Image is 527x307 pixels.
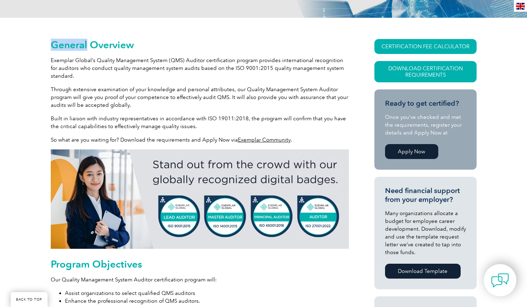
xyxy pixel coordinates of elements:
h3: Ready to get certified? [385,99,466,108]
a: Download Template [385,264,461,279]
h2: General Overview [51,39,349,50]
p: Many organizations allocate a budget for employee career development. Download, modify and use th... [385,209,466,256]
a: Download Certification Requirements [374,61,477,82]
a: BACK TO TOP [11,292,48,307]
p: Once you’ve checked and met the requirements, register your details and Apply Now at [385,113,466,137]
p: Built in liaison with industry representatives in accordance with ISO 19011:2018, the program wil... [51,115,349,130]
img: contact-chat.png [491,272,509,289]
h3: Need financial support from your employer? [385,186,466,204]
p: Our Quality Management System Auditor certification program will: [51,276,349,284]
p: So what are you waiting for? Download the requirements and Apply Now via . [51,136,349,144]
h2: Program Objectives [51,258,349,270]
a: CERTIFICATION FEE CALCULATOR [374,39,477,54]
img: en [516,3,525,10]
p: Exemplar Global’s Quality Management System (QMS) Auditor certification program provides internat... [51,56,349,80]
a: Exemplar Community [238,137,291,143]
li: Assist organizations to select qualified QMS auditors [65,289,349,297]
p: Through extensive examination of your knowledge and personal attributes, our Quality Management S... [51,86,349,109]
img: badges [51,149,349,249]
a: Apply Now [385,144,438,159]
li: Enhance the professional recognition of QMS auditors. [65,297,349,305]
